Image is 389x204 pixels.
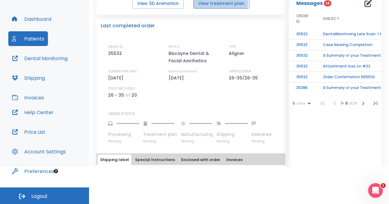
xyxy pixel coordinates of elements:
p: Pending [108,139,139,144]
span: 1 [381,183,386,188]
p: Aligner [229,50,247,57]
td: 35532 [289,61,316,72]
p: Shipping [216,131,248,138]
td: 35532 [289,40,316,50]
p: ESTIMATED SHIP DATE [169,69,197,74]
p: ORDER ID [108,44,123,50]
p: 35532 [108,50,124,57]
td: 35532 [289,29,316,40]
button: Special Instructions [133,155,177,165]
p: Last completed order [101,22,155,29]
p: SUBMISSION DATE [108,69,137,74]
p: 26 - 35 [108,91,124,99]
p: [DATE] [108,74,126,82]
p: Pending [181,139,213,144]
p: Biscayne Dental & Facial Aesthetics [169,50,221,64]
span: 14 [324,0,332,6]
span: ORDER ID [296,13,308,24]
td: 35532 [289,50,316,61]
button: Enclosed with order [179,155,223,165]
p: Treatment plan [143,131,177,138]
span: rows [295,101,305,106]
div: tabs [98,155,284,165]
p: Pending [143,139,177,144]
p: Manufacturing [181,131,213,138]
iframe: Intercom live chat [368,183,383,198]
span: 6 [293,101,295,106]
p: ORDER STATUS [108,111,281,117]
button: Invoices [8,90,48,105]
p: 26-35/26-35 [229,74,260,82]
td: 35532 [289,72,316,83]
span: 1 - 6 [341,101,349,106]
p: Pending [251,139,271,144]
button: Patients [8,31,48,46]
p: Processing [108,131,139,138]
div: Tooltip anchor [53,168,59,174]
p: of [125,91,130,99]
p: Delivered [251,131,271,138]
td: 35386 [289,83,316,93]
p: [DATE] [169,74,186,82]
p: OFFICE [169,44,180,50]
p: STEPS INCLUDED [108,86,134,91]
span: Logout [31,193,48,200]
button: Shipping label [98,155,131,165]
p: TYPE [229,44,236,50]
button: Dental Monitoring [8,51,71,66]
span: SUBJECT [323,16,339,21]
p: UPPER/LOWER [229,69,251,74]
p: Pending [216,139,248,144]
p: 20 [131,91,137,99]
button: Account Settings [8,144,69,159]
span: of 28 [349,101,357,106]
button: Dashboard [8,12,55,26]
button: Price List [8,125,49,139]
button: Invoices [224,155,245,165]
button: Preferences [8,164,58,179]
button: Help Center [8,105,57,120]
button: Shipping [8,71,49,85]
